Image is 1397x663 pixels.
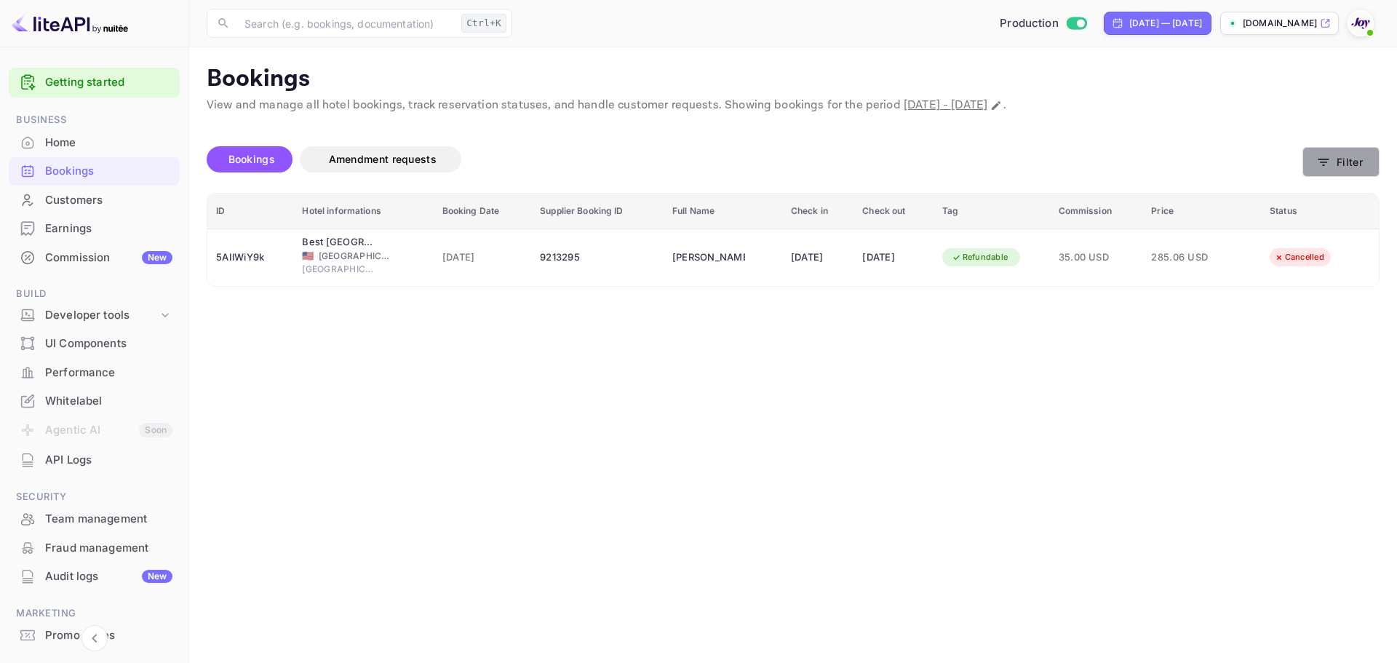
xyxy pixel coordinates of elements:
[989,98,1003,113] button: Change date range
[1000,15,1059,32] span: Production
[293,194,433,229] th: Hotel informations
[216,246,284,269] div: 5AIlWiY9k
[9,446,180,473] a: API Logs
[904,98,987,113] span: [DATE] - [DATE]
[9,622,180,648] a: Promo codes
[942,248,1018,266] div: Refundable
[207,194,293,229] th: ID
[934,194,1050,229] th: Tag
[9,186,180,215] div: Customers
[9,157,180,184] a: Bookings
[45,452,172,469] div: API Logs
[81,625,108,651] button: Collapse navigation
[45,74,172,91] a: Getting started
[1050,194,1143,229] th: Commission
[207,65,1380,94] p: Bookings
[9,215,180,242] a: Earnings
[9,359,180,387] div: Performance
[442,250,523,266] span: [DATE]
[9,330,180,358] div: UI Components
[1142,194,1261,229] th: Price
[236,9,455,38] input: Search (e.g. bookings, documentation)
[45,135,172,151] div: Home
[45,307,158,324] div: Developer tools
[319,250,391,263] span: [GEOGRAPHIC_DATA]
[9,534,180,561] a: Fraud management
[45,163,172,180] div: Bookings
[9,244,180,272] div: CommissionNew
[207,194,1379,286] table: booking table
[9,505,180,532] a: Team management
[1129,17,1202,30] div: [DATE] — [DATE]
[45,393,172,410] div: Whitelabel
[9,563,180,589] a: Audit logsNew
[45,336,172,352] div: UI Components
[9,157,180,186] div: Bookings
[207,146,1302,172] div: account-settings tabs
[142,570,172,583] div: New
[9,606,180,622] span: Marketing
[142,251,172,264] div: New
[45,627,172,644] div: Promo codes
[853,194,933,229] th: Check out
[9,489,180,505] span: Security
[540,246,655,269] div: 9213295
[9,387,180,416] div: Whitelabel
[45,192,172,209] div: Customers
[9,244,180,271] a: CommissionNew
[45,365,172,381] div: Performance
[9,129,180,157] div: Home
[9,303,180,328] div: Developer tools
[1349,12,1372,35] img: With Joy
[862,246,924,269] div: [DATE]
[302,263,375,276] span: [GEOGRAPHIC_DATA][PERSON_NAME]
[45,568,172,585] div: Audit logs
[9,387,180,414] a: Whitelabel
[45,221,172,237] div: Earnings
[45,250,172,266] div: Commission
[531,194,664,229] th: Supplier Booking ID
[1302,147,1380,177] button: Filter
[45,511,172,528] div: Team management
[1265,248,1334,266] div: Cancelled
[434,194,532,229] th: Booking Date
[9,129,180,156] a: Home
[664,194,782,229] th: Full Name
[672,246,745,269] div: April Marini
[9,622,180,650] div: Promo codes
[9,359,180,386] a: Performance
[207,97,1380,114] p: View and manage all hotel bookings, track reservation statuses, and handle customer requests. Sho...
[9,215,180,243] div: Earnings
[228,153,275,165] span: Bookings
[9,505,180,533] div: Team management
[791,246,845,269] div: [DATE]
[994,15,1092,32] div: Switch to Sandbox mode
[461,14,506,33] div: Ctrl+K
[9,68,180,98] div: Getting started
[302,251,314,261] span: United States of America
[302,235,375,250] div: Best Western University Inn
[329,153,437,165] span: Amendment requests
[12,12,128,35] img: LiteAPI logo
[1261,194,1379,229] th: Status
[9,286,180,302] span: Build
[9,534,180,563] div: Fraud management
[1243,17,1317,30] p: [DOMAIN_NAME]
[1059,250,1134,266] span: 35.00 USD
[45,540,172,557] div: Fraud management
[9,186,180,213] a: Customers
[9,446,180,475] div: API Logs
[9,330,180,357] a: UI Components
[9,563,180,591] div: Audit logsNew
[9,112,180,128] span: Business
[782,194,854,229] th: Check in
[1151,250,1224,266] span: 285.06 USD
